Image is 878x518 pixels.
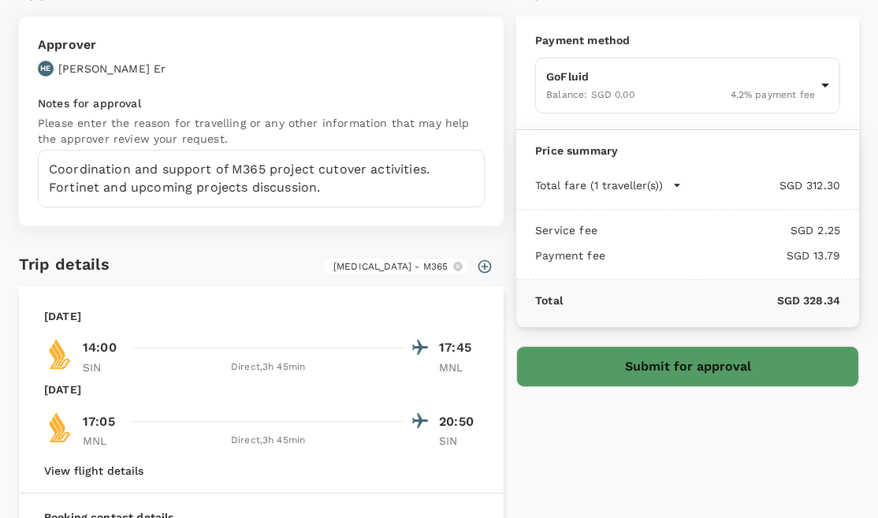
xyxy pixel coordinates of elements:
[597,222,840,238] p: SGD 2.25
[44,464,143,477] button: View flight details
[516,346,859,387] button: Submit for approval
[535,248,605,263] p: Payment fee
[439,433,478,449] p: SIN
[324,260,457,274] span: [MEDICAL_DATA] - M365
[535,177,682,193] button: Total fare (1 traveller(s))
[439,360,478,375] p: MNL
[535,143,840,158] p: Price summary
[546,69,815,84] p: GoFluid
[324,259,467,274] div: [MEDICAL_DATA] - M365
[132,360,404,375] div: Direct , 3h 45min
[132,433,404,449] div: Direct , 3h 45min
[83,360,122,375] p: SIN
[83,338,117,357] p: 14:00
[535,58,840,114] div: GoFluidBalance: SGD 0.004.2% payment fee
[44,308,81,324] p: [DATE]
[44,338,76,370] img: SQ
[44,412,76,443] img: SQ
[605,248,840,263] p: SGD 13.79
[535,293,563,308] p: Total
[44,382,81,397] p: [DATE]
[731,89,815,100] span: 4.2 % payment fee
[535,32,840,48] p: Payment method
[439,338,478,357] p: 17:45
[83,412,115,431] p: 17:05
[38,150,485,207] textarea: Coordination and support of M365 project cutover activities. Fortinet and upcoming projects discu...
[682,177,840,193] p: SGD 312.30
[38,95,485,111] p: Notes for approval
[83,433,122,449] p: MNL
[535,177,663,193] p: Total fare (1 traveller(s))
[38,115,485,147] p: Please enter the reason for travelling or any other information that may help the approver review...
[535,222,597,238] p: Service fee
[19,252,110,277] h6: Trip details
[58,61,166,76] p: [PERSON_NAME] Er
[546,89,634,100] span: Balance : SGD 0.00
[563,293,840,308] p: SGD 328.34
[38,35,166,54] p: Approver
[40,63,50,74] p: HE
[439,412,478,431] p: 20:50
